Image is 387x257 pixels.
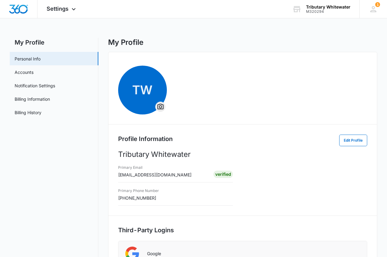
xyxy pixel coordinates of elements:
[15,109,41,116] a: Billing History
[118,172,192,177] span: [EMAIL_ADDRESS][DOMAIN_NAME]
[375,2,380,7] div: notifications count
[15,96,50,102] a: Billing Information
[118,66,167,114] span: TWOverflow Menu
[108,38,143,47] h1: My Profile
[118,187,159,201] div: [PHONE_NUMBER]
[47,5,69,12] span: Settings
[339,135,367,146] button: Edit Profile
[10,38,98,47] h2: My Profile
[15,56,40,62] a: Personal Info
[15,82,55,89] a: Notification Settings
[118,165,192,170] h3: Primary Email
[156,102,165,112] button: Overflow Menu
[147,251,161,256] p: Google
[375,2,380,7] span: 1
[118,66,167,114] span: TW
[15,69,33,75] a: Accounts
[118,149,367,160] p: Tributary Whitewater
[118,226,367,235] h2: Third-Party Logins
[306,5,350,9] div: account name
[306,9,350,14] div: account id
[118,188,159,194] h3: Primary Phone Number
[118,134,173,143] h2: Profile Information
[213,171,233,178] div: Verified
